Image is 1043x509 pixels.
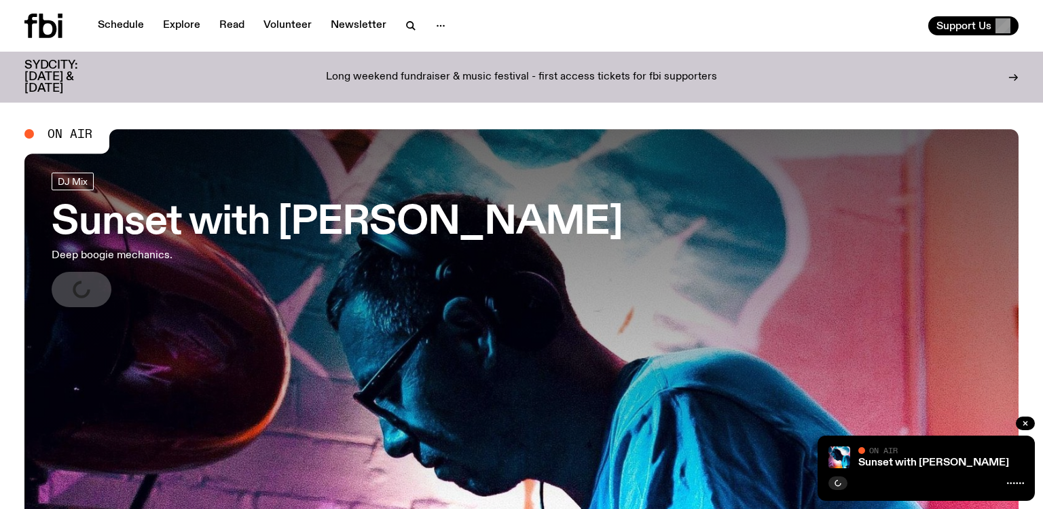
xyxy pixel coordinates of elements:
[858,457,1009,468] a: Sunset with [PERSON_NAME]
[255,16,320,35] a: Volunteer
[90,16,152,35] a: Schedule
[869,446,898,455] span: On Air
[52,204,623,242] h3: Sunset with [PERSON_NAME]
[24,60,111,94] h3: SYDCITY: [DATE] & [DATE]
[52,247,399,264] p: Deep boogie mechanics.
[58,176,88,186] span: DJ Mix
[52,173,623,307] a: Sunset with [PERSON_NAME]Deep boogie mechanics.
[52,173,94,190] a: DJ Mix
[936,20,991,32] span: Support Us
[326,71,717,84] p: Long weekend fundraiser & music festival - first access tickets for fbi supporters
[828,446,850,468] img: Simon Caldwell stands side on, looking downwards. He has headphones on. Behind him is a brightly ...
[323,16,395,35] a: Newsletter
[48,128,92,140] span: On Air
[928,16,1019,35] button: Support Us
[155,16,208,35] a: Explore
[211,16,253,35] a: Read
